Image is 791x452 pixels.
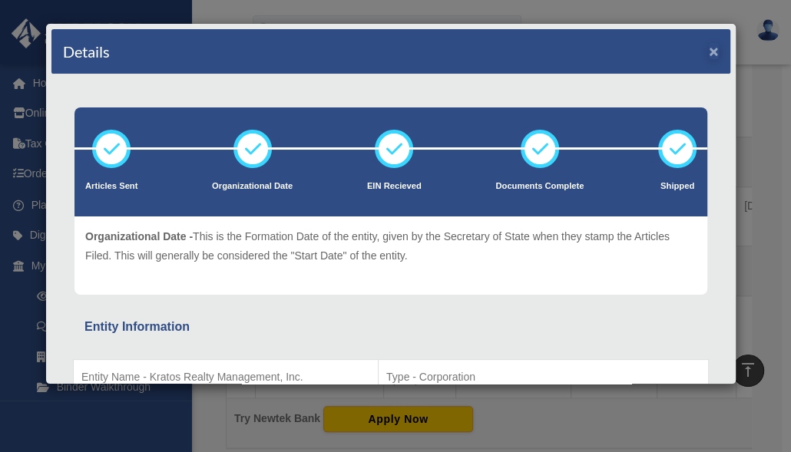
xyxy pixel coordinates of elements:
p: Shipped [658,179,697,194]
span: Organizational Date - [85,230,193,242]
p: Articles Sent [85,179,137,194]
h4: Details [63,41,110,62]
button: × [709,43,719,59]
p: This is the Formation Date of the entity, given by the Secretary of State when they stamp the Art... [85,227,697,265]
p: Entity Name - Kratos Realty Management, Inc. [81,368,370,387]
p: Documents Complete [495,179,584,194]
p: Type - Corporation [386,368,700,387]
div: Entity Information [84,316,697,338]
p: EIN Recieved [367,179,422,194]
p: Organizational Date [212,179,293,194]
